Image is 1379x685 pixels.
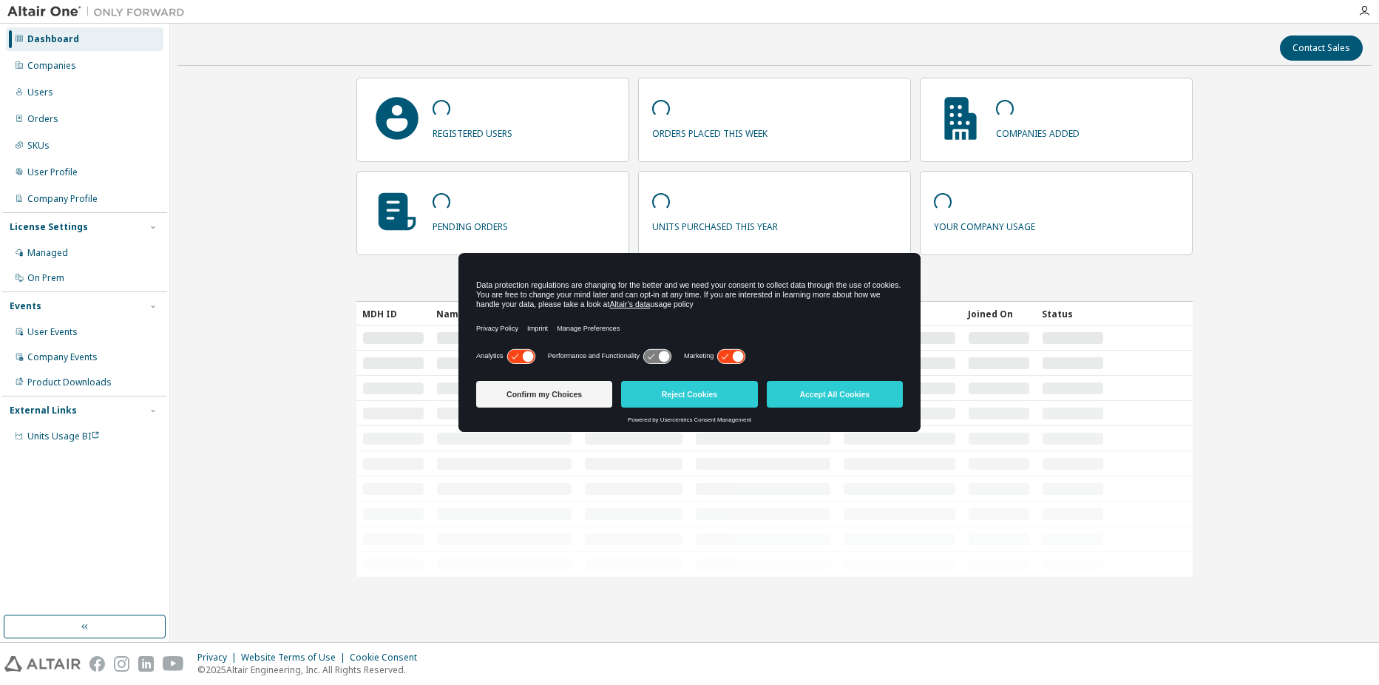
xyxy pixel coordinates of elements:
[996,123,1080,140] p: companies added
[163,656,184,672] img: youtube.svg
[138,656,154,672] img: linkedin.svg
[968,302,1030,325] div: Joined On
[433,123,512,140] p: registered users
[10,300,41,312] div: Events
[350,652,426,664] div: Cookie Consent
[241,652,350,664] div: Website Terms of Use
[89,656,105,672] img: facebook.svg
[27,351,98,363] div: Company Events
[27,166,78,178] div: User Profile
[27,193,98,205] div: Company Profile
[27,33,79,45] div: Dashboard
[27,87,53,98] div: Users
[27,377,112,388] div: Product Downloads
[4,656,81,672] img: altair_logo.svg
[652,123,768,140] p: orders placed this week
[433,216,508,233] p: pending orders
[10,221,88,233] div: License Settings
[7,4,192,19] img: Altair One
[1042,302,1104,325] div: Status
[27,113,58,125] div: Orders
[27,326,78,338] div: User Events
[10,405,77,416] div: External Links
[362,302,424,325] div: MDH ID
[27,247,68,259] div: Managed
[27,60,76,72] div: Companies
[197,652,241,664] div: Privacy
[356,273,1193,292] h2: Recently Added Companies
[934,216,1035,233] p: your company usage
[436,302,572,325] div: Name
[27,430,100,442] span: Units Usage BI
[652,216,778,233] p: units purchased this year
[27,140,50,152] div: SKUs
[197,664,426,676] p: © 2025 Altair Engineering, Inc. All Rights Reserved.
[1280,36,1363,61] button: Contact Sales
[27,272,64,284] div: On Prem
[114,656,129,672] img: instagram.svg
